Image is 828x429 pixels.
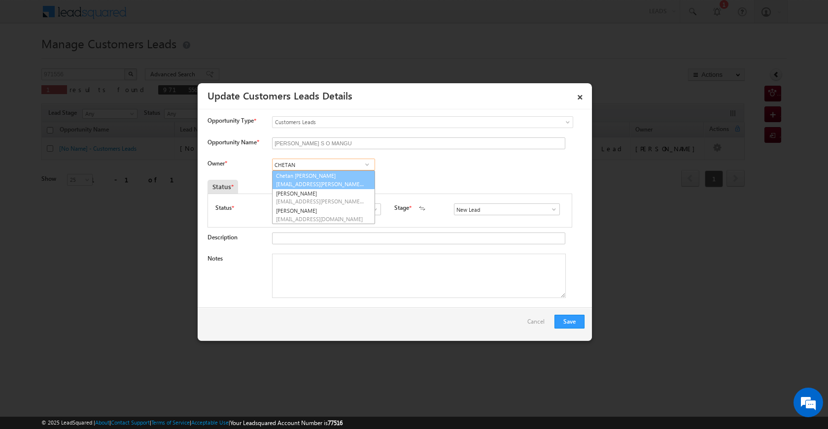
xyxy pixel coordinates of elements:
input: Type to Search [272,159,375,170]
textarea: Type your message and hit 'Enter' [13,91,180,295]
a: Update Customers Leads Details [207,88,352,102]
a: Customers Leads [272,116,573,128]
label: Owner [207,160,227,167]
em: Start Chat [134,303,179,317]
span: [EMAIL_ADDRESS][PERSON_NAME][DOMAIN_NAME] [276,180,365,188]
span: © 2025 LeadSquared | | | | | [41,418,343,428]
a: Contact Support [111,419,150,426]
a: Acceptable Use [191,419,229,426]
img: d_60004797649_company_0_60004797649 [17,52,41,65]
a: [PERSON_NAME] [273,206,375,224]
span: [EMAIL_ADDRESS][DOMAIN_NAME] [276,215,365,223]
button: Save [554,315,585,329]
div: Minimize live chat window [162,5,185,29]
a: Cancel [527,315,550,333]
a: Show All Items [361,160,373,169]
span: Opportunity Type [207,116,254,125]
label: Opportunity Name [207,138,259,146]
a: Show All Items [545,204,557,214]
label: Stage [394,203,409,212]
a: About [95,419,109,426]
a: Show All Items [366,204,379,214]
input: Type to Search [454,203,560,215]
label: Description [207,233,238,241]
a: [PERSON_NAME] [273,189,375,206]
span: Your Leadsquared Account Number is [230,419,343,427]
span: 77516 [328,419,343,427]
div: Status [207,180,238,194]
span: Customers Leads [273,118,533,127]
div: Chat with us now [51,52,166,65]
label: Notes [207,255,223,262]
a: Chetan [PERSON_NAME] [272,170,375,189]
a: Terms of Service [151,419,190,426]
label: Status [215,203,232,212]
span: [EMAIL_ADDRESS][PERSON_NAME][DOMAIN_NAME] [276,198,365,205]
a: × [572,87,588,104]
